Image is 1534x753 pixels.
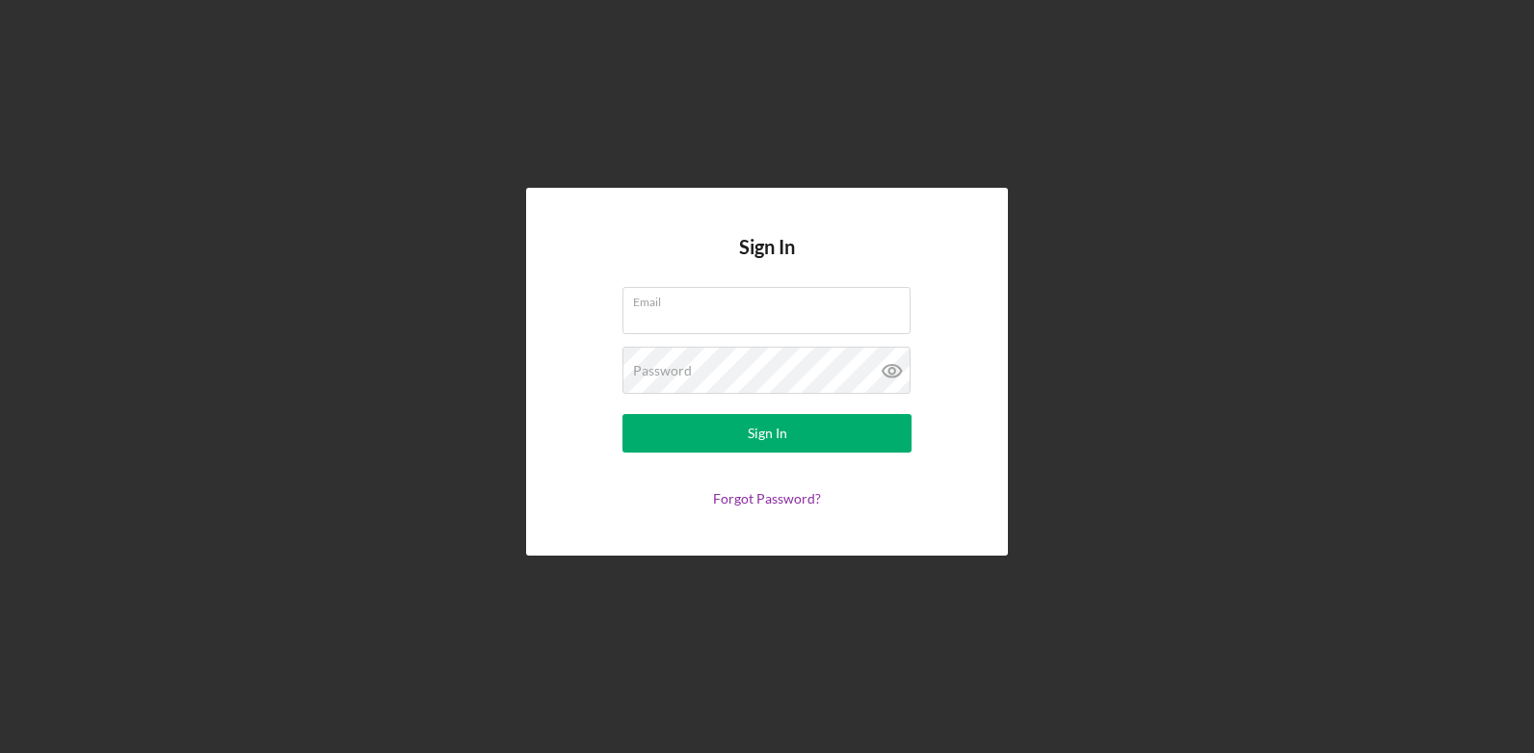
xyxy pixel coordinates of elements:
[713,490,821,506] a: Forgot Password?
[633,288,911,309] label: Email
[748,414,787,453] div: Sign In
[739,236,795,287] h4: Sign In
[622,414,912,453] button: Sign In
[633,363,692,378] label: Password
